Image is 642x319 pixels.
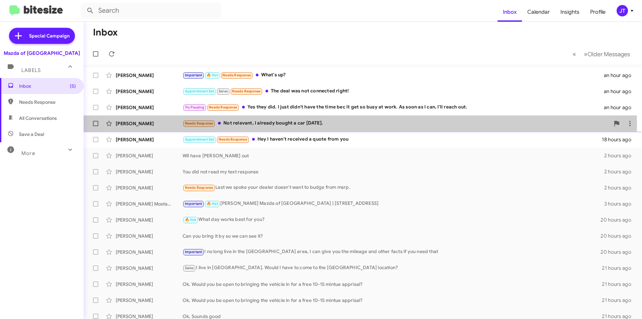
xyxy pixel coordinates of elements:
[116,249,183,255] div: [PERSON_NAME]
[183,248,601,256] div: I no long live in the [GEOGRAPHIC_DATA] area, I can give you the mileage and other facts if you n...
[183,168,604,175] div: You did not read my text response
[183,152,604,159] div: Wil have [PERSON_NAME] out
[604,201,637,207] div: 3 hours ago
[21,150,35,156] span: More
[604,104,637,111] div: an hour ago
[81,3,221,19] input: Search
[568,47,580,61] button: Previous
[116,217,183,223] div: [PERSON_NAME]
[232,89,260,93] span: Needs Response
[116,297,183,304] div: [PERSON_NAME]
[183,297,602,304] div: Ok, Would you be open to bringing the vehicle in for a free 10-15 mintue apprisal?
[116,168,183,175] div: [PERSON_NAME]
[602,265,637,271] div: 21 hours ago
[601,217,637,223] div: 20 hours ago
[207,73,218,77] span: 🔥 Hot
[185,266,194,270] span: Sales
[116,281,183,288] div: [PERSON_NAME]
[604,152,637,159] div: 2 hours ago
[116,265,183,271] div: [PERSON_NAME]
[584,50,587,58] span: »
[183,87,604,95] div: The deal was not connected right!
[522,2,555,22] a: Calendar
[21,67,41,73] span: Labels
[183,281,602,288] div: Ok, Would you be open to bringing the vehicle in for a free 10-15 mintue apprisal?
[555,2,585,22] a: Insights
[185,185,213,190] span: Needs Response
[222,73,251,77] span: Needs Response
[185,121,213,126] span: Needs Response
[601,249,637,255] div: 20 hours ago
[585,2,611,22] a: Profile
[185,202,202,206] span: Important
[185,89,214,93] span: Appointment Set
[604,88,637,95] div: an hour ago
[116,152,183,159] div: [PERSON_NAME]
[580,47,634,61] button: Next
[569,47,634,61] nav: Page navigation example
[185,218,196,222] span: 🔥 Hot
[183,103,604,111] div: Yes they did. I just didn't have the time bec it get so busy at work. As soon as I can, I'll reac...
[9,28,75,44] a: Special Campaign
[116,201,183,207] div: [PERSON_NAME] Mostacilla [PERSON_NAME]
[601,233,637,239] div: 20 hours ago
[19,131,44,138] span: Save a Deal
[116,136,183,143] div: [PERSON_NAME]
[183,233,601,239] div: Can you bring it by so we can see it?
[70,83,76,89] span: (5)
[587,51,630,58] span: Older Messages
[116,72,183,79] div: [PERSON_NAME]
[185,73,202,77] span: Important
[498,2,522,22] a: Inbox
[93,27,118,38] h1: Inbox
[116,88,183,95] div: [PERSON_NAME]
[185,250,202,254] span: Important
[602,136,637,143] div: 18 hours ago
[617,5,628,16] div: JT
[183,184,604,191] div: Last we spoke your dealer doesn't want to budge from msrp.
[604,184,637,191] div: 2 hours ago
[4,50,80,57] div: Mazda of [GEOGRAPHIC_DATA]
[116,104,183,111] div: [PERSON_NAME]
[604,72,637,79] div: an hour ago
[611,5,635,16] button: JT
[219,89,228,93] span: Sales
[183,119,610,127] div: Not relevant, I already bought a car [DATE].
[207,202,218,206] span: 🔥 Hot
[602,297,637,304] div: 21 hours ago
[183,136,602,143] div: Hey I haven't received a quote from you
[116,184,183,191] div: [PERSON_NAME]
[602,281,637,288] div: 21 hours ago
[183,71,604,79] div: What's up?
[19,99,76,105] span: Needs Response
[572,50,576,58] span: «
[209,105,237,109] span: Needs Response
[19,83,76,89] span: Inbox
[19,115,57,122] span: All Conversations
[116,233,183,239] div: [PERSON_NAME]
[219,137,247,142] span: Needs Response
[185,105,204,109] span: Try Pausing
[604,168,637,175] div: 2 hours ago
[116,120,183,127] div: [PERSON_NAME]
[29,32,70,39] span: Special Campaign
[183,216,601,224] div: What day works best for you?
[185,137,214,142] span: Appointment Set
[183,200,604,208] div: [PERSON_NAME] Mazda of [GEOGRAPHIC_DATA] | [STREET_ADDRESS]
[183,264,602,272] div: I live in [GEOGRAPHIC_DATA]. Would I have to come to the [GEOGRAPHIC_DATA] location?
